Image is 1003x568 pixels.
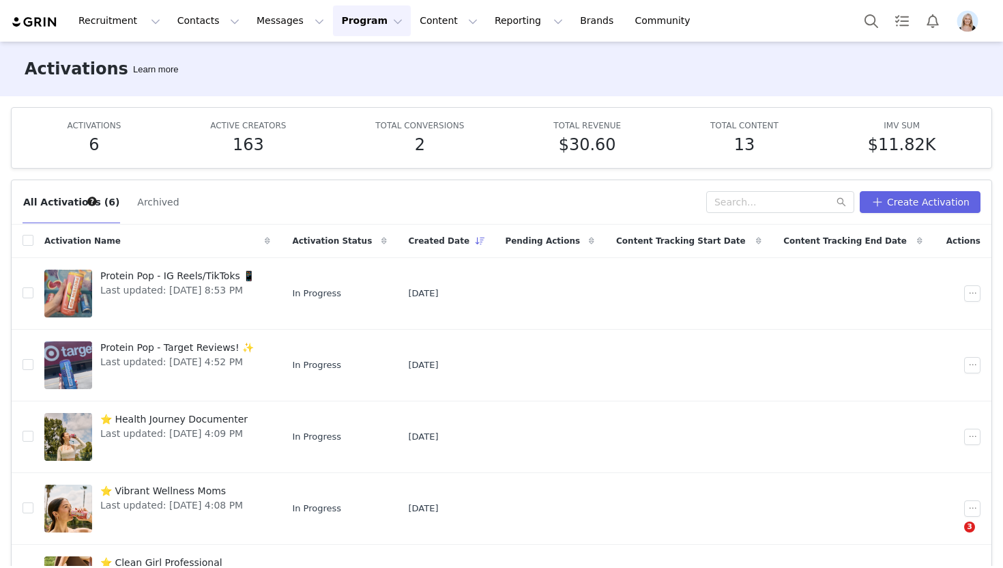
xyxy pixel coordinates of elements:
h5: 6 [89,132,99,157]
span: In Progress [292,287,341,300]
span: Last updated: [DATE] 4:52 PM [100,355,254,369]
span: ACTIVE CREATORS [210,121,286,130]
button: All Activations (6) [23,191,120,213]
div: Tooltip anchor [130,63,181,76]
span: Content Tracking End Date [783,235,907,247]
button: Program [333,5,411,36]
span: ACTIVATIONS [67,121,121,130]
span: ⭐️ Vibrant Wellness Moms [100,484,243,498]
span: Last updated: [DATE] 8:53 PM [100,283,255,298]
h5: $30.60 [559,132,616,157]
button: Notifications [918,5,948,36]
a: Protein Pop - Target Reviews! ✨Last updated: [DATE] 4:52 PM [44,338,270,393]
span: Last updated: [DATE] 4:09 PM [100,427,248,441]
span: Activation Status [292,235,372,247]
span: Pending Actions [505,235,580,247]
span: Protein Pop - Target Reviews! ✨ [100,341,254,355]
a: ⭐️ Vibrant Wellness MomsLast updated: [DATE] 4:08 PM [44,481,270,536]
span: In Progress [292,430,341,444]
button: Profile [948,10,992,32]
span: Protein Pop - IG Reels/TikToks 📱 [100,269,255,283]
span: In Progress [292,502,341,515]
span: Last updated: [DATE] 4:08 PM [100,498,243,513]
button: Contacts [169,5,248,36]
a: Brands [572,5,626,36]
button: Search [856,5,886,36]
button: Content [411,5,486,36]
span: [DATE] [409,430,439,444]
span: IMV SUM [884,121,920,130]
h5: 13 [734,132,755,157]
a: Protein Pop - IG Reels/TikToks 📱Last updated: [DATE] 8:53 PM [44,266,270,321]
input: Search... [706,191,854,213]
button: Reporting [486,5,571,36]
a: ⭐️ Health Journey DocumenterLast updated: [DATE] 4:09 PM [44,410,270,464]
a: Community [627,5,705,36]
span: Content Tracking Start Date [616,235,746,247]
span: ⭐️ Health Journey Documenter [100,412,248,427]
div: Actions [933,227,991,255]
span: [DATE] [409,287,439,300]
button: Create Activation [860,191,980,213]
span: 3 [964,522,975,532]
i: icon: search [837,197,846,207]
span: TOTAL CONVERSIONS [375,121,464,130]
button: Messages [248,5,332,36]
button: Recruitment [70,5,169,36]
span: Activation Name [44,235,121,247]
h3: Activations [25,57,128,81]
img: f80c52dd-2235-41a6-9d2f-4759e133f372.png [957,10,978,32]
span: [DATE] [409,502,439,515]
h5: 2 [415,132,425,157]
iframe: Intercom live chat [936,522,969,554]
a: Tasks [887,5,917,36]
span: TOTAL CONTENT [710,121,779,130]
img: grin logo [11,16,59,29]
h5: 163 [233,132,264,157]
span: TOTAL REVENUE [553,121,621,130]
h5: $11.82K [868,132,936,157]
span: Created Date [409,235,470,247]
span: [DATE] [409,358,439,372]
button: Archived [136,191,179,213]
div: Tooltip anchor [86,195,98,208]
span: In Progress [292,358,341,372]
